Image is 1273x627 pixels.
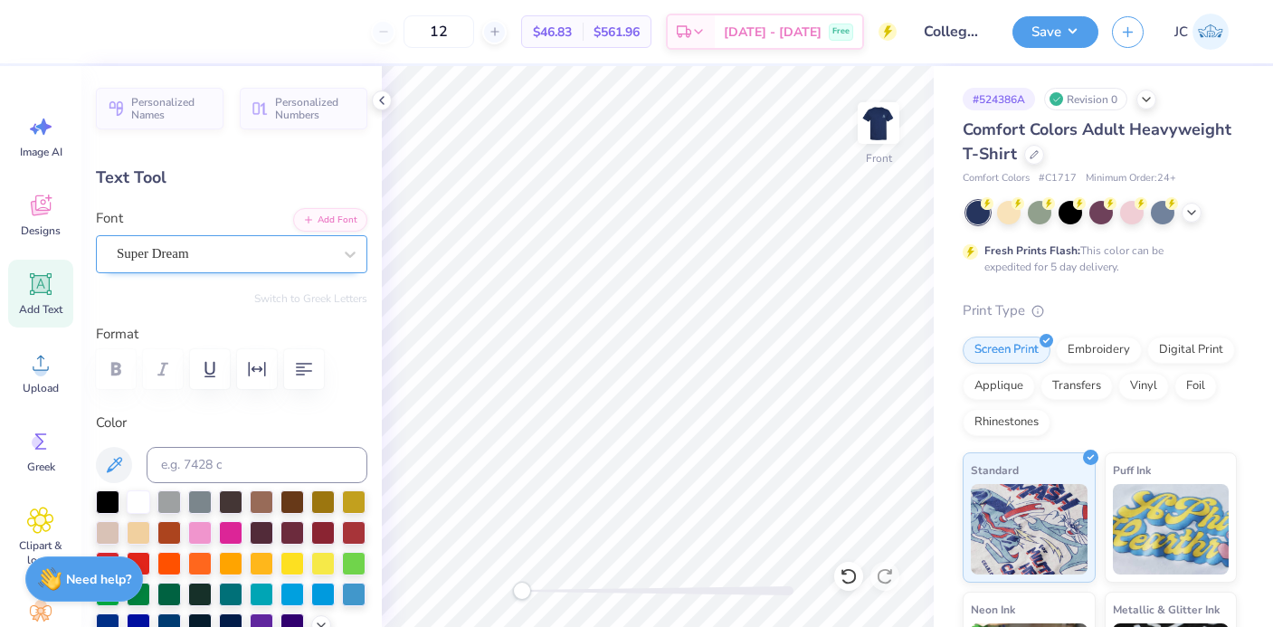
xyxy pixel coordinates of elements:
span: Puff Ink [1113,461,1151,480]
input: Untitled Design [910,14,999,50]
div: Rhinestones [963,409,1050,436]
span: Upload [23,381,59,395]
div: Transfers [1040,373,1113,400]
div: Front [866,150,892,166]
button: Personalized Names [96,88,223,129]
div: Screen Print [963,337,1050,364]
div: Print Type [963,300,1237,321]
span: Standard [971,461,1019,480]
span: Add Text [19,302,62,317]
label: Font [96,208,123,229]
span: $561.96 [594,23,640,42]
button: Switch to Greek Letters [254,291,367,306]
span: Clipart & logos [11,538,71,567]
img: Jack Chodkowski [1192,14,1229,50]
span: Personalized Numbers [275,96,356,121]
span: JC [1174,22,1188,43]
div: Foil [1174,373,1217,400]
label: Color [96,413,367,433]
span: Personalized Names [131,96,213,121]
button: Save [1012,16,1098,48]
div: Embroidery [1056,337,1142,364]
img: Puff Ink [1113,484,1230,575]
img: Standard [971,484,1088,575]
span: Comfort Colors [963,171,1030,186]
span: Greek [27,460,55,474]
span: Designs [21,223,61,238]
div: Revision 0 [1044,88,1127,110]
span: Neon Ink [971,600,1015,619]
div: Accessibility label [513,582,531,600]
a: JC [1166,14,1237,50]
img: Front [860,105,897,141]
span: $46.83 [533,23,572,42]
span: # C1717 [1039,171,1077,186]
button: Add Font [293,208,367,232]
div: Digital Print [1147,337,1235,364]
span: Minimum Order: 24 + [1086,171,1176,186]
span: Image AI [20,145,62,159]
div: Applique [963,373,1035,400]
div: # 524386A [963,88,1035,110]
div: This color can be expedited for 5 day delivery. [984,242,1207,275]
input: – – [404,15,474,48]
label: Format [96,324,367,345]
span: [DATE] - [DATE] [724,23,822,42]
span: Metallic & Glitter Ink [1113,600,1220,619]
div: Vinyl [1118,373,1169,400]
strong: Fresh Prints Flash: [984,243,1080,258]
div: Text Tool [96,166,367,190]
input: e.g. 7428 c [147,447,367,483]
span: Free [832,25,850,38]
button: Personalized Numbers [240,88,367,129]
span: Comfort Colors Adult Heavyweight T-Shirt [963,119,1231,165]
strong: Need help? [66,571,131,588]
